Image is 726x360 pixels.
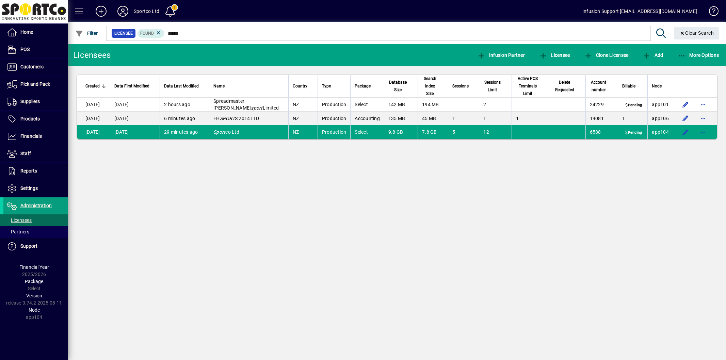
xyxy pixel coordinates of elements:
[164,82,199,90] span: Data Last Modified
[19,264,49,270] span: Financial Year
[618,112,647,125] td: 1
[448,112,479,125] td: 1
[554,79,575,94] span: Delete Requested
[585,112,618,125] td: 19081
[622,82,635,90] span: Billable
[213,98,279,111] span: Spreadmaster [PERSON_NAME] Limited
[3,238,68,255] a: Support
[516,75,545,97] div: Active POS Terminals Limit
[20,243,37,249] span: Support
[680,113,691,124] button: Edit
[418,125,448,139] td: 7.8 GB
[384,98,418,112] td: 142 MB
[112,5,134,17] button: Profile
[652,82,662,90] span: Node
[7,229,29,234] span: Partners
[288,112,318,125] td: NZ
[516,75,539,97] span: Active POS Terminals Limit
[680,127,691,137] button: Edit
[3,59,68,76] a: Customers
[3,111,68,128] a: Products
[554,79,581,94] div: Delete Requested
[483,79,501,94] span: Sessions Limit
[20,64,44,69] span: Customers
[77,125,110,139] td: [DATE]
[3,24,68,41] a: Home
[318,125,351,139] td: Production
[114,30,133,37] span: Licensee
[220,116,235,121] em: SPORT
[3,163,68,180] a: Reports
[350,98,384,112] td: Select
[322,82,331,90] span: Type
[678,52,719,58] span: More Options
[160,112,209,125] td: 6 minutes ago
[25,279,43,284] span: Package
[134,6,159,17] div: Sportco Ltd
[110,125,160,139] td: [DATE]
[698,127,709,137] button: More options
[585,125,618,139] td: 6588
[582,49,630,61] button: Clone Licensee
[584,52,628,58] span: Clone Licensee
[3,41,68,58] a: POS
[288,98,318,112] td: NZ
[590,79,608,94] span: Account number
[422,75,438,97] span: Search Index Size
[679,30,714,36] span: Clear Search
[74,27,100,39] button: Filter
[322,82,346,90] div: Type
[138,29,164,38] mat-chip: Found Status: Found
[422,75,444,97] div: Search Index Size
[20,168,37,174] span: Reports
[350,125,384,139] td: Select
[29,307,40,313] span: Node
[7,217,32,223] span: Licensees
[110,112,160,125] td: [DATE]
[85,82,106,90] div: Created
[585,98,618,112] td: 24229
[448,125,479,139] td: 5
[350,112,384,125] td: Accounting
[3,214,68,226] a: Licensees
[652,102,669,107] span: app101.prod.infusionbusinesssoftware.com
[652,116,669,121] span: app106.prod.infusionbusinesssoftware.com
[590,79,614,94] div: Account number
[674,27,720,39] button: Clear
[20,116,40,121] span: Products
[3,93,68,110] a: Suppliers
[77,98,110,112] td: [DATE]
[160,125,209,139] td: 29 minutes ago
[318,112,351,125] td: Production
[475,49,527,61] button: Infusion Partner
[288,125,318,139] td: NZ
[160,98,209,112] td: 2 hours ago
[20,203,52,208] span: Administration
[3,226,68,238] a: Partners
[698,113,709,124] button: More options
[293,82,307,90] span: Country
[704,1,717,23] a: Knowledge Base
[384,125,418,139] td: 9.8 GB
[452,82,475,90] div: Sessions
[698,99,709,110] button: More options
[213,129,239,135] span: co Ltd
[26,293,42,298] span: Version
[114,82,156,90] div: Data First Modified
[676,49,721,61] button: More Options
[624,102,643,108] span: Pending
[452,82,469,90] span: Sessions
[3,128,68,145] a: Financials
[20,29,33,35] span: Home
[85,82,100,90] span: Created
[624,130,643,135] span: Pending
[213,82,225,90] span: Name
[388,79,407,94] span: Database Size
[110,98,160,112] td: [DATE]
[355,82,371,90] span: Package
[3,145,68,162] a: Staff
[537,49,572,61] button: Licensee
[77,112,110,125] td: [DATE]
[164,82,205,90] div: Data Last Modified
[582,6,697,17] div: Infusion Support [EMAIL_ADDRESS][DOMAIN_NAME]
